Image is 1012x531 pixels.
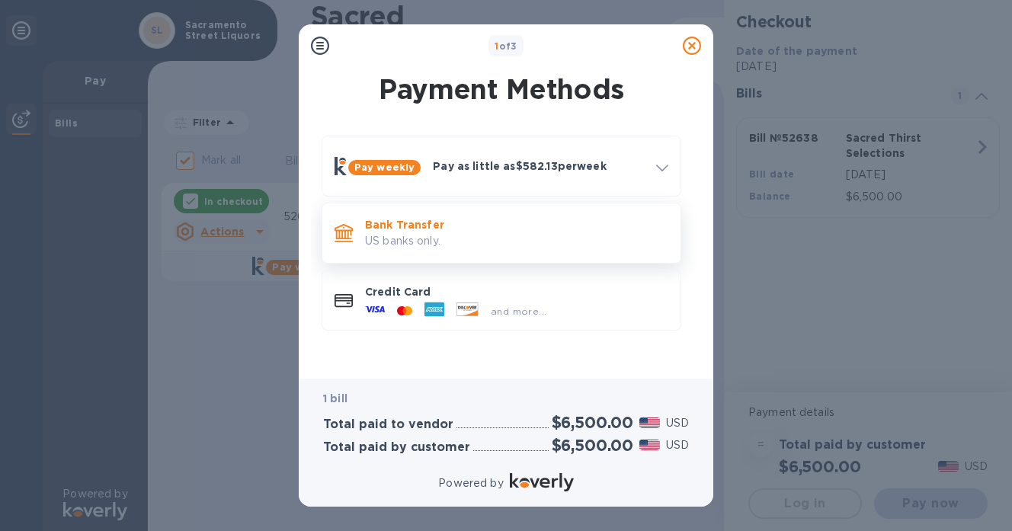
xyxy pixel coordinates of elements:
[323,417,453,432] h3: Total paid to vendor
[433,158,644,174] p: Pay as little as $582.13 per week
[323,392,347,405] b: 1 bill
[323,440,470,455] h3: Total paid by customer
[354,162,415,173] b: Pay weekly
[552,436,633,455] h2: $6,500.00
[639,417,660,428] img: USD
[319,73,684,105] h1: Payment Methods
[491,305,546,317] span: and more...
[552,413,633,432] h2: $6,500.00
[666,437,689,453] p: USD
[438,475,503,491] p: Powered by
[495,40,498,52] span: 1
[639,440,660,450] img: USD
[365,233,668,249] p: US banks only.
[365,217,668,232] p: Bank Transfer
[666,415,689,431] p: USD
[510,473,574,491] img: Logo
[365,284,668,299] p: Credit Card
[495,40,517,52] b: of 3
